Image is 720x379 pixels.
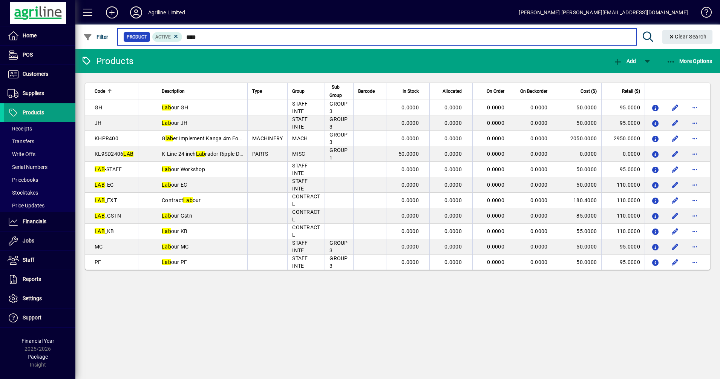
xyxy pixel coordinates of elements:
span: 0.0000 [401,120,419,126]
button: Edit [669,210,681,222]
a: Home [4,26,75,45]
span: 0.0000 [401,166,419,172]
span: Description [162,87,185,95]
button: More options [689,163,701,175]
span: Active [155,34,171,40]
a: Staff [4,251,75,270]
td: 50.0000 [558,162,601,177]
span: 0.0000 [444,244,462,250]
span: Sub Group [329,83,342,100]
span: STAFF INTE [292,178,308,192]
button: Edit [669,194,681,206]
span: Products [23,109,44,115]
button: More Options [665,54,714,68]
span: 0.0000 [444,135,462,141]
span: 0.0000 [444,104,462,110]
span: our PF [162,259,187,265]
button: Edit [669,256,681,268]
span: 0.0000 [487,213,504,219]
span: our Gstn [162,213,192,219]
span: MACHINERY [252,135,283,141]
td: 55.0000 [558,224,601,239]
button: Add [611,54,638,68]
span: CONTRACT L [292,209,320,222]
em: Lab [183,197,193,203]
span: Add [613,58,636,64]
span: 0.0000 [530,135,548,141]
span: 0.0000 [444,151,462,157]
span: CONTRACT L [292,193,320,207]
td: 0.0000 [558,146,601,162]
span: 0.0000 [401,259,419,265]
span: Receipts [8,126,32,132]
td: 180.4000 [558,193,601,208]
span: GROUP 3 [329,132,348,145]
button: More options [689,194,701,206]
a: Settings [4,289,75,308]
div: Sub Group [329,83,349,100]
span: 0.0000 [530,213,548,219]
span: 0.0000 [530,151,548,157]
span: 0.0000 [444,259,462,265]
span: STAFF INTE [292,116,308,130]
span: GROUP 3 [329,240,348,253]
span: Jobs [23,238,34,244]
span: Suppliers [23,90,44,96]
span: STAFF INTE [292,240,308,253]
td: 110.0000 [601,208,645,224]
span: 0.0000 [530,259,548,265]
span: K-Line 24 inch rador Ripple Disc [162,151,246,157]
span: 0.0000 [530,120,548,126]
em: Lab [162,259,171,265]
span: STAFF INTE [292,255,308,269]
button: More options [689,132,701,144]
span: 0.0000 [401,197,419,203]
td: 50.0000 [558,177,601,193]
em: LAB [95,228,105,234]
em: LAB [95,166,105,172]
span: Cost ($) [581,87,597,95]
span: 0.0000 [487,135,504,141]
span: GROUP 1 [329,147,348,161]
span: Staff [23,257,34,263]
div: Allocated [434,87,469,95]
span: _KB [95,228,114,234]
span: 0.0000 [444,120,462,126]
span: Product [127,33,147,41]
span: 0.0000 [401,213,419,219]
span: 0.0000 [487,197,504,203]
span: Write Offs [8,151,35,157]
td: 2950.0000 [601,131,645,146]
a: Financials [4,212,75,231]
em: Lab [162,182,171,188]
span: 0.0000 [401,228,419,234]
td: 50.0000 [558,100,601,115]
span: STAFF INTE [292,101,308,114]
em: LAB [95,182,105,188]
div: Group [292,87,320,95]
span: JH [95,120,102,126]
button: More options [689,256,701,268]
td: 95.0000 [601,100,645,115]
em: LAB [95,213,105,219]
button: Profile [124,6,148,19]
span: KL9SD2406 [95,151,133,157]
span: MC [95,244,103,250]
span: Pricebooks [8,177,38,183]
span: 0.0000 [487,259,504,265]
span: POS [23,52,33,58]
a: Stocktakes [4,186,75,199]
span: In Stock [403,87,419,95]
span: GROUP 3 [329,255,348,269]
button: More options [689,179,701,191]
span: 0.0000 [401,244,419,250]
span: GROUP 3 [329,116,348,130]
button: More options [689,117,701,129]
span: 0.0000 [401,104,419,110]
em: Lab [162,213,171,219]
span: Reports [23,276,41,282]
span: 0.0000 [530,166,548,172]
span: GROUP 3 [329,101,348,114]
span: KHPR400 [95,135,118,141]
button: Edit [669,101,681,114]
